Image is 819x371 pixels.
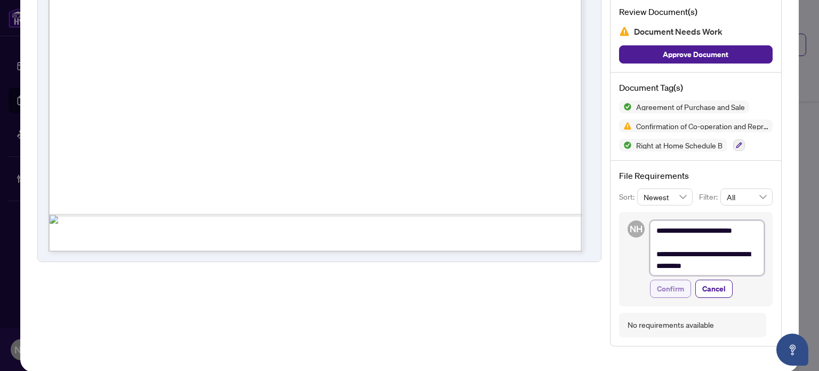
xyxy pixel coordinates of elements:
p: Sort: [619,191,638,203]
h4: File Requirements [619,169,773,182]
div: No requirements available [628,319,714,331]
button: Open asap [776,334,808,366]
span: Newest [644,189,686,205]
button: Approve Document [619,45,773,64]
h4: Review Document(s) [619,5,773,18]
button: Cancel [695,280,733,298]
span: Approve Document [663,46,728,63]
img: Status Icon [619,120,632,132]
span: Right at Home Schedule B [632,141,727,149]
img: Status Icon [619,139,632,152]
img: Document Status [619,26,630,37]
p: Filter: [699,191,720,203]
span: Confirm [657,280,684,297]
span: Confirmation of Co-operation and Representation—Buyer/Seller [632,122,773,130]
span: Cancel [702,280,726,297]
h4: Document Tag(s) [619,81,773,94]
span: NH [630,222,643,236]
img: Status Icon [619,100,632,113]
button: Confirm [650,280,691,298]
span: Document Needs Work [634,25,722,39]
span: All [727,189,766,205]
span: Agreement of Purchase and Sale [632,103,749,110]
